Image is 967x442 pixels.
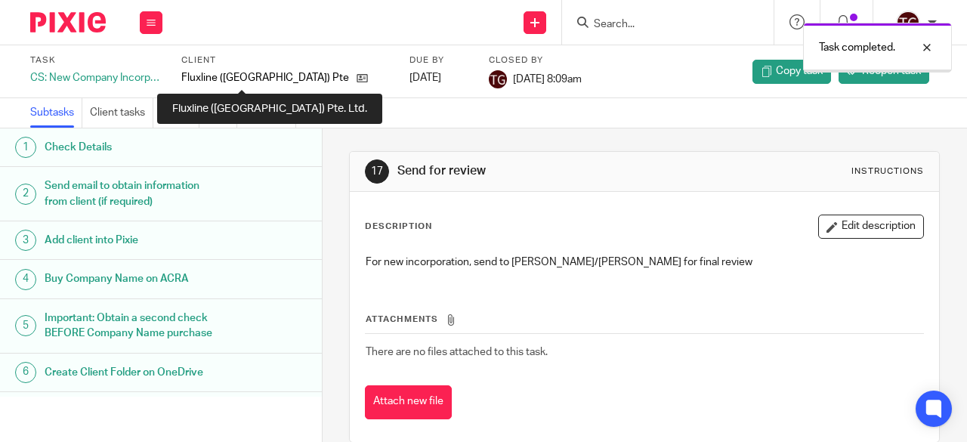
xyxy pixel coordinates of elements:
a: Files [207,98,237,128]
button: Edit description [818,215,924,239]
img: tisch_global_logo.jpeg [489,70,507,88]
div: 5 [15,315,36,336]
h1: Send email to obtain information from client (if required) [45,175,219,213]
span: Attachments [366,315,438,323]
img: tisch_global_logo.jpeg [896,11,920,35]
a: Subtasks [30,98,82,128]
h1: Check Details [45,136,219,159]
div: 1 [15,137,36,158]
label: Client [181,54,391,66]
a: Audit logs [304,98,358,128]
a: Notes (0) [245,98,296,128]
p: Fluxline ([GEOGRAPHIC_DATA]) Pte. Ltd. [181,70,349,85]
button: Attach new file [365,385,452,419]
span: There are no files attached to this task. [366,347,548,357]
a: Client tasks [90,98,153,128]
p: Description [365,221,432,233]
img: Pixie [30,12,106,32]
label: Task [30,54,162,66]
h1: Send for review [397,163,677,179]
div: [DATE] [409,70,470,85]
h1: Important: Obtain a second check BEFORE Company Name purchase [45,307,219,345]
div: 2 [15,184,36,205]
div: 3 [15,230,36,251]
p: Task completed. [819,40,895,55]
a: Emails [161,98,199,128]
span: [DATE] 8:09am [513,74,582,85]
div: 4 [15,269,36,290]
h1: Buy Company Name on ACRA [45,267,219,290]
div: 6 [15,362,36,383]
div: Instructions [851,165,924,178]
div: CS: New Company Incorporation [30,70,162,85]
p: For new incorporation, send to [PERSON_NAME]/[PERSON_NAME] for final review [366,255,923,270]
div: 17 [365,159,389,184]
h1: Create Client Folder on OneDrive [45,361,219,384]
h1: Add client into Pixie [45,229,219,252]
label: Due by [409,54,470,66]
